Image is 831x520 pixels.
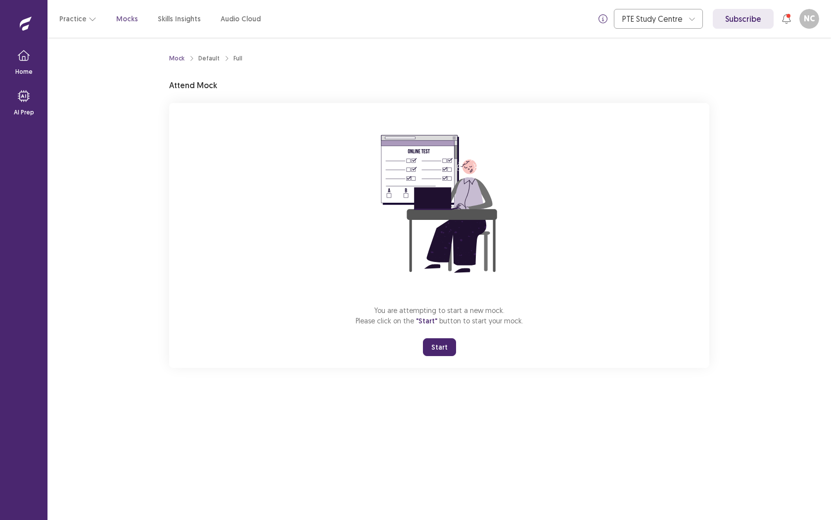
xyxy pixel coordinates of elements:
[169,54,242,63] nav: breadcrumb
[416,316,437,325] span: "Start"
[713,9,774,29] a: Subscribe
[350,115,528,293] img: attend-mock
[116,14,138,24] a: Mocks
[221,14,261,24] a: Audio Cloud
[15,67,33,76] p: Home
[59,10,96,28] button: Practice
[423,338,456,356] button: Start
[594,10,612,28] button: info
[169,54,185,63] a: Mock
[622,9,684,28] div: PTE Study Centre
[799,9,819,29] button: NC
[14,108,34,117] p: AI Prep
[158,14,201,24] a: Skills Insights
[233,54,242,63] div: Full
[169,79,217,91] p: Attend Mock
[356,305,523,326] p: You are attempting to start a new mock. Please click on the button to start your mock.
[198,54,220,63] div: Default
